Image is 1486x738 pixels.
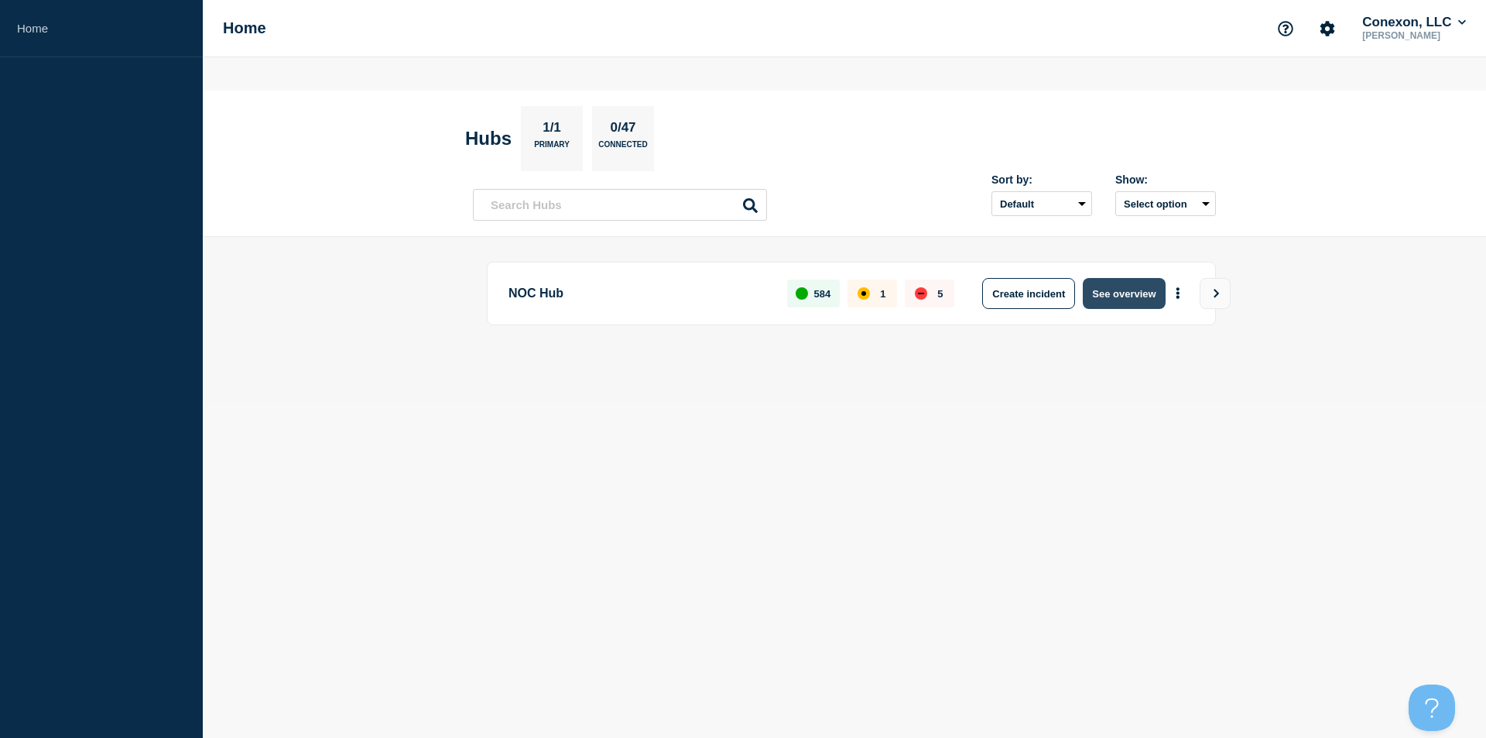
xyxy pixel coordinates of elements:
button: Support [1269,12,1302,45]
iframe: Help Scout Beacon - Open [1409,685,1455,731]
button: See overview [1083,278,1165,309]
p: 5 [937,288,943,300]
button: More actions [1168,280,1188,308]
p: 0/47 [604,120,642,140]
h1: Home [223,19,266,37]
div: down [915,287,927,300]
div: Sort by: [991,173,1092,186]
div: affected [858,287,870,300]
button: Account settings [1311,12,1344,45]
p: Connected [598,140,647,156]
input: Search Hubs [473,189,767,221]
button: Select option [1115,191,1216,216]
div: Show: [1115,173,1216,186]
button: View [1200,278,1231,309]
button: Create incident [982,278,1075,309]
p: [PERSON_NAME] [1359,30,1469,41]
button: Conexon, LLC [1359,15,1469,30]
p: 1/1 [537,120,567,140]
p: NOC Hub [508,278,769,309]
select: Sort by [991,191,1092,216]
div: up [796,287,808,300]
p: 584 [814,288,831,300]
p: 1 [880,288,885,300]
p: Primary [534,140,570,156]
h2: Hubs [465,128,512,149]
